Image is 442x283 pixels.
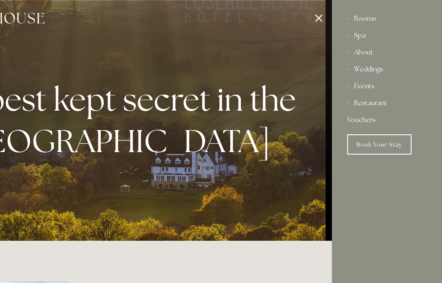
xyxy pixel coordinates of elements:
div: Spa [347,27,427,44]
div: About [347,44,427,61]
div: Rooms [347,10,427,27]
div: Events [347,78,427,95]
a: Book Your Stay [347,134,412,155]
div: Weddings [347,61,427,78]
a: Vouchers [347,112,427,128]
div: Restaurant [347,95,427,112]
